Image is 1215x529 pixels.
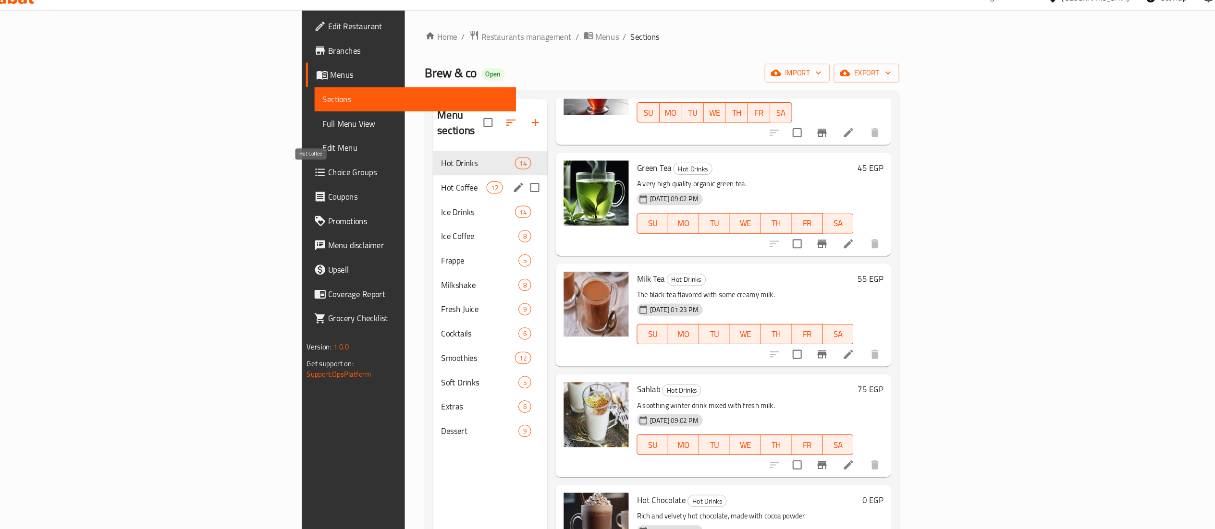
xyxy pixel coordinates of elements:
[447,186,490,197] span: Hot Coffee
[521,302,532,312] span: 9
[335,102,510,114] span: Sections
[656,378,693,389] div: Hot Drinks
[340,217,510,229] span: Promotions
[440,410,548,433] div: Dessert9
[641,198,694,207] span: [DATE] 09:02 PM
[632,425,662,445] button: SU
[720,114,734,128] span: TH
[593,43,615,55] span: Menus
[654,111,675,130] button: MO
[846,128,869,151] button: delete
[632,480,678,494] span: Hot Chocolate
[741,114,755,128] span: FR
[447,347,517,359] span: Smoothies
[724,324,746,337] span: WE
[490,186,505,197] div: items
[724,218,746,232] span: WE
[662,216,691,235] button: MO
[327,120,518,143] a: Full Menu View
[695,218,717,232] span: TU
[440,318,548,341] div: Cocktails6
[724,428,746,442] span: WE
[753,74,815,92] button: import
[319,27,518,50] a: Edit Restaurant
[721,216,750,235] button: WE
[440,341,548,364] div: Smoothies12
[447,232,521,243] span: Ice Coffee
[783,428,805,442] span: FR
[632,111,653,130] button: SU
[447,393,521,405] span: Extras
[440,153,548,437] nav: Menu sections
[716,111,737,130] button: TH
[637,218,658,232] span: SU
[517,163,532,174] div: items
[819,74,881,92] button: export
[517,164,532,173] span: 14
[582,43,615,55] a: Menus
[666,428,687,442] span: MO
[841,271,865,285] h6: 55 EGP
[632,392,837,404] p: A soothing winter drink mixed with fresh milk.
[632,375,654,390] span: Sahlab
[447,301,521,313] span: Fresh Juice
[520,255,532,266] div: items
[750,216,779,235] button: TH
[521,372,532,381] span: 5
[440,272,548,295] div: Milkshake8
[320,352,364,365] span: Get support on:
[931,6,990,18] div: Menu-management
[721,425,750,445] button: WE
[520,301,532,313] div: items
[641,513,694,522] span: [DATE] 09:02 PM
[440,226,548,249] div: Ice Coffee8
[440,387,548,410] div: Extras6
[319,166,518,189] a: Choice Groups
[691,425,721,445] button: TU
[340,240,510,252] span: Menu disclaimer
[783,324,805,337] span: FR
[345,336,360,349] span: 1.0.0
[721,321,750,340] button: WE
[319,304,518,327] a: Grocery Checklist
[809,321,838,340] button: SA
[779,216,809,235] button: FR
[661,273,698,285] div: Hot Drinks
[841,376,865,389] h6: 75 EGP
[447,416,521,428] span: Dessert
[695,324,717,337] span: TU
[521,256,532,265] span: 5
[440,180,548,203] div: Hot Coffee12edit
[520,393,532,405] div: items
[521,325,532,335] span: 6
[319,189,518,212] a: Coupons
[520,278,532,289] div: items
[319,212,518,235] a: Promotions
[447,163,517,174] span: Hot Drinks
[680,482,717,494] div: Hot Drinks
[754,324,775,337] span: TH
[335,148,510,160] span: Edit Menu
[340,194,510,206] span: Coupons
[691,216,721,235] button: TU
[641,408,694,417] span: [DATE] 09:02 PM
[520,232,532,243] div: items
[1035,7,1098,17] div: [GEOGRAPHIC_DATA]
[796,128,819,151] button: Branch-specific-item
[521,395,532,404] span: 6
[575,43,578,55] li: /
[447,278,521,289] span: Milkshake
[327,143,518,166] a: Edit Menu
[737,111,759,130] button: FR
[827,134,838,145] a: Edit menu item
[632,216,662,235] button: SU
[440,157,548,180] div: Hot Drinks14
[320,336,344,349] span: Version:
[700,114,713,128] span: WE
[521,418,532,427] span: 9
[320,362,381,374] a: Support.OpsPlatform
